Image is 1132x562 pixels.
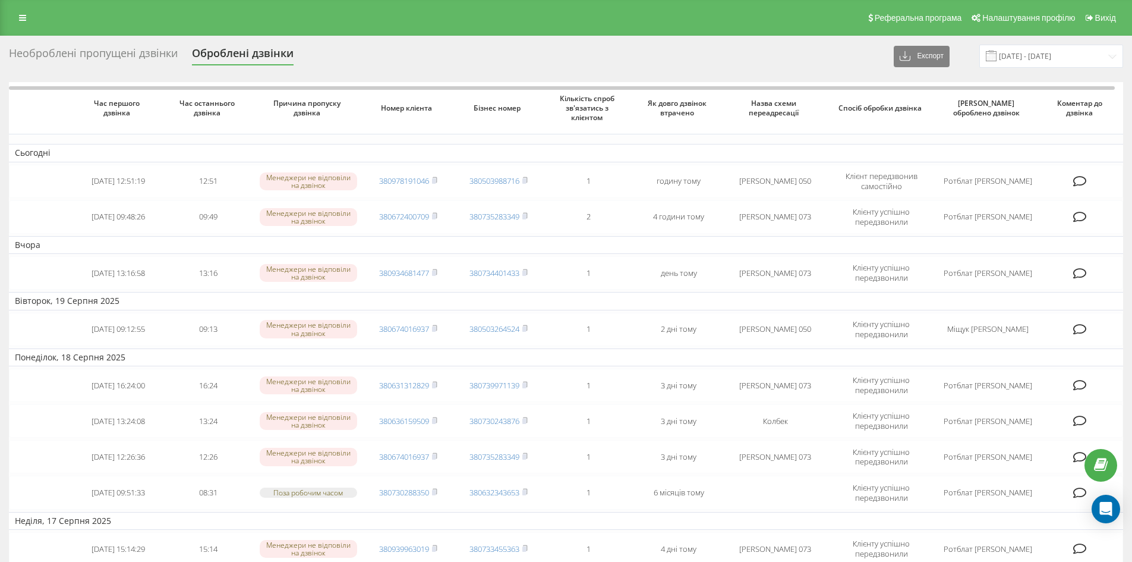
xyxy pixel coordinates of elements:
[379,175,429,186] a: 380978191046
[724,440,827,473] td: [PERSON_NAME] 073
[936,313,1039,346] td: Міщук [PERSON_NAME]
[373,103,444,113] span: Номер клієнта
[543,256,633,290] td: 1
[9,144,1123,162] td: Сьогодні
[260,208,357,226] div: Менеджери не відповіли на дзвінок
[163,256,254,290] td: 13:16
[875,13,962,23] span: Реферальна програма
[724,200,827,234] td: [PERSON_NAME] 073
[936,256,1039,290] td: Ротблат [PERSON_NAME]
[543,200,633,234] td: 2
[379,451,429,462] a: 380674016937
[469,487,519,498] a: 380632343653
[260,172,357,190] div: Менеджери не відповіли на дзвінок
[73,369,163,402] td: [DATE] 16:24:00
[9,47,178,65] div: Необроблені пропущені дзвінки
[379,324,429,334] a: 380674016937
[633,256,724,290] td: день тому
[827,256,936,290] td: Клієнту успішно передзвонили
[827,476,936,509] td: Клієнту успішно передзвонили
[644,99,714,117] span: Як довго дзвінок втрачено
[827,369,936,402] td: Клієнту успішно передзвонили
[163,476,254,509] td: 08:31
[163,165,254,198] td: 12:51
[379,487,429,498] a: 380730288350
[469,544,519,554] a: 380733455363
[260,540,357,558] div: Менеджери не відповіли на дзвінок
[73,165,163,198] td: [DATE] 12:51:19
[543,404,633,438] td: 1
[724,313,827,346] td: [PERSON_NAME] 050
[9,512,1123,530] td: Неділя, 17 Серпня 2025
[73,476,163,509] td: [DATE] 09:51:33
[936,404,1039,438] td: Ротблат [PERSON_NAME]
[73,404,163,438] td: [DATE] 13:24:08
[260,448,357,466] div: Менеджери не відповіли на дзвінок
[543,440,633,473] td: 1
[936,165,1039,198] td: Ротблат [PERSON_NAME]
[947,99,1029,117] span: [PERSON_NAME] оброблено дзвінок
[163,440,254,473] td: 12:26
[260,488,357,498] div: Поза робочим часом
[543,313,633,346] td: 1
[724,369,827,402] td: [PERSON_NAME] 073
[543,165,633,198] td: 1
[469,416,519,426] a: 380730243876
[469,380,519,391] a: 380739971139
[469,268,519,278] a: 380734401433
[469,211,519,222] a: 380735283349
[827,200,936,234] td: Клієнту успішно передзвонили
[633,369,724,402] td: 3 дні тому
[83,99,154,117] span: Час першого дзвінка
[724,404,827,438] td: Колбек
[1049,99,1114,117] span: Коментар до дзвінка
[827,313,936,346] td: Клієнту успішно передзвонили
[469,451,519,462] a: 380735283349
[73,256,163,290] td: [DATE] 13:16:58
[724,165,827,198] td: [PERSON_NAME] 050
[1095,13,1116,23] span: Вихід
[734,99,816,117] span: Назва схеми переадресації
[463,103,534,113] span: Бізнес номер
[260,264,357,282] div: Менеджери не відповіли на дзвінок
[936,200,1039,234] td: Ротблат [PERSON_NAME]
[936,476,1039,509] td: Ротблат [PERSON_NAME]
[982,13,1075,23] span: Налаштування профілю
[379,544,429,554] a: 380939963019
[73,440,163,473] td: [DATE] 12:26:36
[543,369,633,402] td: 1
[894,46,950,67] button: Експорт
[73,313,163,346] td: [DATE] 09:12:55
[174,99,244,117] span: Час останнього дзвінка
[163,369,254,402] td: 16:24
[1092,495,1120,523] div: Open Intercom Messenger
[936,440,1039,473] td: Ротблат [PERSON_NAME]
[163,404,254,438] td: 13:24
[838,103,926,113] span: Спосіб обробки дзвінка
[633,440,724,473] td: 3 дні тому
[827,165,936,198] td: Клієнт передзвонив самостійно
[9,236,1123,254] td: Вчора
[9,348,1123,366] td: Понеділок, 18 Серпня 2025
[553,94,624,122] span: Кількість спроб зв'язатись з клієнтом
[633,476,724,509] td: 6 місяців тому
[379,416,429,426] a: 380636159509
[260,376,357,394] div: Менеджери не відповіли на дзвінок
[827,440,936,473] td: Клієнту успішно передзвонили
[543,476,633,509] td: 1
[633,404,724,438] td: 3 дні тому
[936,369,1039,402] td: Ротблат [PERSON_NAME]
[260,320,357,338] div: Менеджери не відповіли на дзвінок
[73,200,163,234] td: [DATE] 09:48:26
[260,412,357,430] div: Менеджери не відповіли на дзвінок
[9,292,1123,310] td: Вівторок, 19 Серпня 2025
[163,200,254,234] td: 09:49
[469,175,519,186] a: 380503988716
[469,324,519,334] a: 380503264524
[379,268,429,278] a: 380934681477
[827,404,936,438] td: Клієнту успішно передзвонили
[633,165,724,198] td: годину тому
[633,200,724,234] td: 4 години тому
[163,313,254,346] td: 09:13
[633,313,724,346] td: 2 дні тому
